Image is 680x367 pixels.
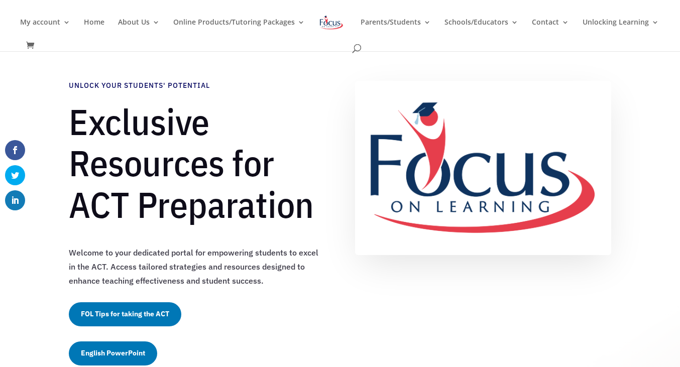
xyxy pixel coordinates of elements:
a: Home [84,19,104,42]
p: Welcome to your dedicated portal for empowering students to excel in the ACT. Access tailored str... [69,246,325,288]
a: Schools/Educators [444,19,518,42]
a: English PowerPoint [69,341,157,365]
h1: Exclusive Resources for ACT Preparation [69,101,325,230]
a: Unlocking Learning [583,19,659,42]
a: My account [20,19,70,42]
a: FOL Tips for taking the ACT [69,302,181,326]
a: About Us [118,19,160,42]
a: Contact [532,19,569,42]
h4: Unlock Your Students' Potential [69,81,325,96]
img: Focus on Learning [318,14,345,32]
a: Parents/Students [361,19,431,42]
a: Online Products/Tutoring Packages [173,19,305,42]
img: FullColor_FullLogo_Medium_TBG [355,81,611,255]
